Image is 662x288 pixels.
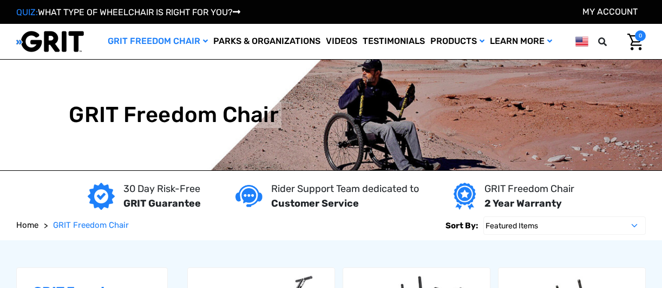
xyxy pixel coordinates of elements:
a: Testimonials [360,24,428,59]
strong: Customer Service [271,197,359,209]
span: 0 [635,30,646,41]
a: GRIT Freedom Chair [105,24,211,59]
p: Rider Support Team dedicated to [271,182,419,196]
a: GRIT Freedom Chair [53,219,129,232]
strong: 2 Year Warranty [484,197,562,209]
img: Year warranty [454,183,476,210]
img: GRIT All-Terrain Wheelchair and Mobility Equipment [16,30,84,53]
span: GRIT Freedom Chair [53,220,129,230]
a: QUIZ:WHAT TYPE OF WHEELCHAIR IS RIGHT FOR YOU? [16,7,240,17]
span: Home [16,220,38,230]
strong: GRIT Guarantee [123,197,201,209]
label: Sort By: [445,216,478,235]
a: Account [582,7,638,17]
a: Videos [323,24,360,59]
img: Cart [627,34,643,50]
h1: GRIT Freedom Chair [69,102,279,128]
a: Cart with 0 items [619,30,646,53]
p: 30 Day Risk-Free [123,182,201,196]
img: GRIT Guarantee [88,183,115,210]
p: GRIT Freedom Chair [484,182,574,196]
a: Parks & Organizations [211,24,323,59]
a: Learn More [487,24,555,59]
a: Home [16,219,38,232]
a: Products [428,24,487,59]
img: Customer service [235,185,263,207]
img: us.png [575,35,588,48]
span: QUIZ: [16,7,38,17]
input: Search [603,30,619,53]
